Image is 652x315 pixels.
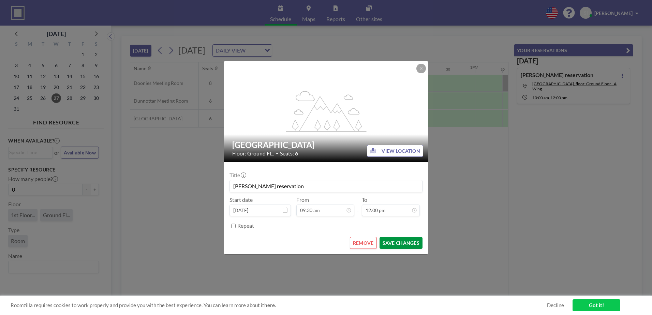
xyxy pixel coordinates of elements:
[286,90,367,131] g: flex-grow: 1.2;
[229,196,253,203] label: Start date
[264,302,276,308] a: here.
[237,222,254,229] label: Repeat
[229,172,246,179] label: Title
[296,196,309,203] label: From
[232,140,420,150] h2: [GEOGRAPHIC_DATA]
[350,237,377,249] button: REMOVE
[547,302,564,309] a: Decline
[362,196,367,203] label: To
[11,302,547,309] span: Roomzilla requires cookies to work properly and provide you with the best experience. You can lea...
[573,299,620,311] a: Got it!
[367,145,423,157] button: VIEW LOCATION
[232,150,274,157] span: Floor: Ground Fl...
[280,150,298,157] span: Seats: 6
[230,180,422,192] input: (No title)
[380,237,423,249] button: SAVE CHANGES
[276,151,278,156] span: •
[357,199,359,214] span: -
